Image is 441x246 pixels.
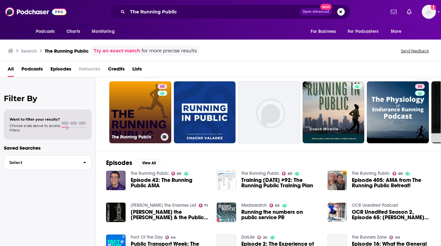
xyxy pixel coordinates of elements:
button: Show profile menu [422,5,436,19]
a: 60The Running Public [109,81,171,143]
a: OCR Unedited Season 2, Episode 65: Brakken Kraker of The Running Public [352,209,430,220]
span: Select [4,160,78,165]
a: Episode 42: The Running Public AMA [131,177,209,188]
button: open menu [344,26,388,38]
span: Charts [66,27,80,36]
p: Saved Searches [4,145,92,151]
a: 44 [165,235,176,239]
a: 60 [392,172,403,175]
span: 24 [263,236,267,239]
span: 60 [177,172,181,175]
h3: The Running Public [45,48,89,54]
button: open menu [31,26,63,38]
a: Show notifications dropdown [388,6,399,17]
a: 58 [367,81,429,143]
img: Episode 405: AMA from The Running Public Retreat! [328,171,347,190]
a: Training Tuesday #92: The Running Public Training Plan [241,177,320,188]
a: 58 [415,84,425,89]
span: 60 [398,172,403,175]
a: Charts [62,26,84,38]
span: for more precise results [142,47,197,55]
a: Mediawatch [241,203,267,208]
button: View All [137,159,160,167]
a: 24 [257,235,267,239]
a: 60 [171,172,182,175]
h3: The Running Public [112,134,158,140]
img: Running the numbers on public service PR [217,203,236,222]
a: All [8,64,14,77]
a: Fact Of The Day [131,235,163,240]
button: open menu [306,26,344,38]
span: More [391,27,402,36]
span: 60 [160,84,165,90]
a: Rick Wilson's The Enemies List [131,203,196,208]
img: OCR Unedited Season 2, Episode 65: Brakken Kraker of The Running Public [328,203,347,222]
img: Donald the Dingus & the Public Servants Who Keep America Running [106,203,126,222]
input: Search podcasts, credits, & more... [128,7,300,17]
a: EpisodesView All [106,159,160,167]
img: User Profile [422,5,436,19]
svg: Add a profile image [431,5,436,10]
button: open menu [87,26,123,38]
img: Episode 42: The Running Public AMA [106,171,126,190]
button: Send feedback [399,48,431,54]
a: 40 [389,235,400,239]
img: Training Tuesday #92: The Running Public Training Plan [217,171,236,190]
div: Search podcasts, credits, & more... [110,4,350,19]
span: 63 [275,204,280,207]
button: open menu [386,26,410,38]
a: 63 [269,204,280,207]
span: Logged in as oliviaschaefers [422,5,436,19]
button: Select [4,155,92,170]
a: Try an exact match [94,47,140,55]
a: Episodes [50,64,71,77]
span: 71 [204,204,208,207]
span: For Podcasters [348,27,378,36]
span: Choose a tab above to access filters. [10,123,60,132]
span: 60 [288,172,292,175]
a: OCR Unedited Podcast [352,203,398,208]
span: 40 [395,236,400,239]
a: The Running Public [131,171,169,176]
button: Open AdvancedNew [300,8,332,16]
span: Networks [79,64,100,77]
a: Lists [132,64,142,77]
a: Episode 405: AMA from The Running Public Retreat! [352,177,430,188]
h2: Episodes [106,159,132,167]
a: Credits [108,64,125,77]
a: Running the numbers on public service PR [241,209,320,220]
a: DotLife [241,235,255,240]
span: 58 [418,84,422,90]
span: Training [DATE] #92: The Running Public Training Plan [241,177,320,188]
a: The Runners Zone [352,235,387,240]
a: 60 [158,84,167,89]
span: [PERSON_NAME] the [PERSON_NAME] & the Public Servants Who Keep America Running [131,209,209,220]
a: The Running Public [241,171,279,176]
span: Podcasts [36,27,55,36]
span: Monitoring [92,27,114,36]
a: Donald the Dingus & the Public Servants Who Keep America Running [131,209,209,220]
a: The Running Public [352,171,390,176]
span: Want to filter your results? [10,117,60,122]
a: Podcasts [21,64,43,77]
img: Podchaser - Follow, Share and Rate Podcasts [5,6,66,18]
span: 44 [171,236,176,239]
a: Show notifications dropdown [404,6,414,17]
span: For Business [311,27,336,36]
h3: Search [21,48,37,54]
